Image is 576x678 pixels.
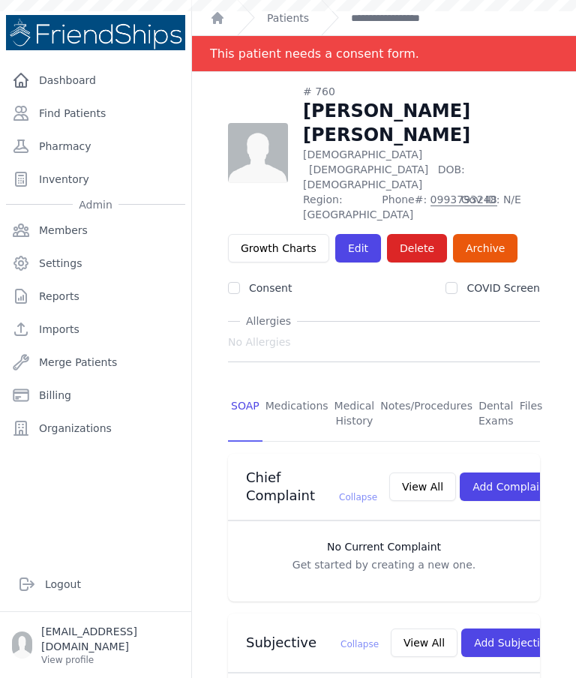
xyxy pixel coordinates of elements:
[391,628,457,657] button: View All
[6,380,185,410] a: Billing
[41,624,179,654] p: [EMAIL_ADDRESS][DOMAIN_NAME]
[41,654,179,666] p: View profile
[246,634,379,652] h3: Subjective
[6,248,185,278] a: Settings
[331,386,378,442] a: Medical History
[389,472,456,501] button: View All
[228,386,262,442] a: SOAP
[6,314,185,344] a: Imports
[339,492,377,502] span: Collapse
[6,281,185,311] a: Reports
[382,192,451,222] span: Phone#:
[6,413,185,443] a: Organizations
[243,557,525,572] p: Get started by creating a new one.
[228,386,540,442] nav: Tabs
[6,347,185,377] a: Merge Patients
[6,15,185,50] img: Medical Missions EMR
[228,234,329,262] a: Growth Charts
[267,10,309,25] a: Patients
[303,84,540,99] div: # 760
[335,234,381,262] a: Edit
[12,624,179,666] a: [EMAIL_ADDRESS][DOMAIN_NAME] View profile
[460,472,562,501] button: Add Complaint
[340,639,379,649] span: Collapse
[6,98,185,128] a: Find Patients
[517,386,546,442] a: Files
[228,334,291,349] span: No Allergies
[475,386,517,442] a: Dental Exams
[228,123,288,183] img: person-242608b1a05df3501eefc295dc1bc67a.jpg
[249,282,292,294] label: Consent
[303,147,540,192] p: [DEMOGRAPHIC_DATA]
[192,36,576,72] div: Notification
[73,197,118,212] span: Admin
[6,215,185,245] a: Members
[210,36,419,71] div: This patient needs a consent form.
[6,131,185,161] a: Pharmacy
[309,163,428,175] span: [DEMOGRAPHIC_DATA]
[461,628,565,657] button: Add Subjective
[303,192,373,222] span: Region: [GEOGRAPHIC_DATA]
[240,313,297,328] span: Allergies
[303,99,540,147] h1: [PERSON_NAME] [PERSON_NAME]
[6,65,185,95] a: Dashboard
[246,469,377,505] h3: Chief Complaint
[12,569,179,599] a: Logout
[387,234,447,262] button: Delete
[262,386,331,442] a: Medications
[377,386,475,442] a: Notes/Procedures
[466,282,540,294] label: COVID Screen
[453,234,517,262] a: Archive
[461,192,540,222] span: Gov ID: N/E
[6,164,185,194] a: Inventory
[243,539,525,554] h3: No Current Complaint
